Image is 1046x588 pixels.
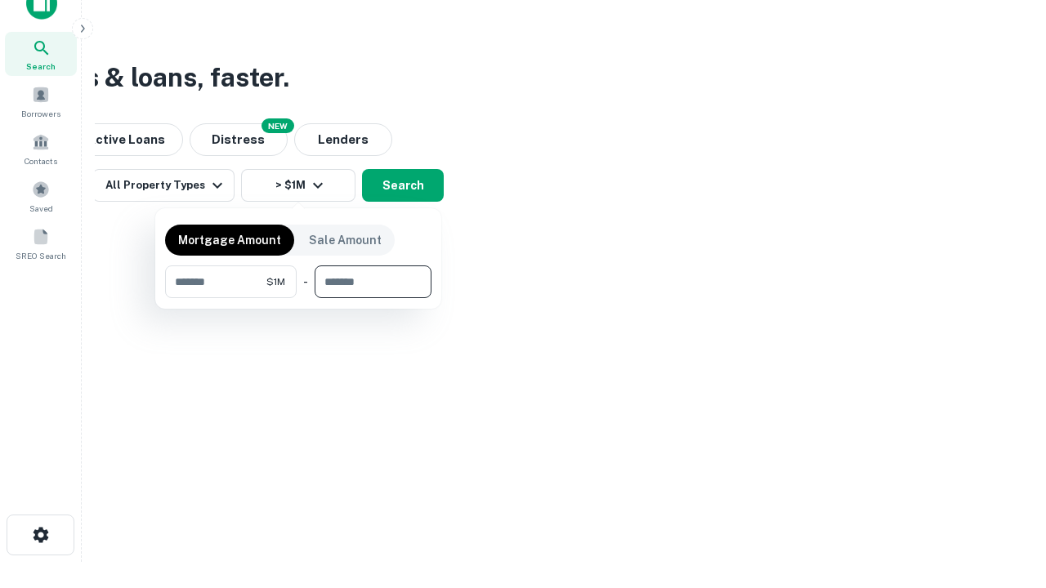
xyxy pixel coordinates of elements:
[309,231,382,249] p: Sale Amount
[964,457,1046,536] iframe: Chat Widget
[266,274,285,289] span: $1M
[303,265,308,298] div: -
[178,231,281,249] p: Mortgage Amount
